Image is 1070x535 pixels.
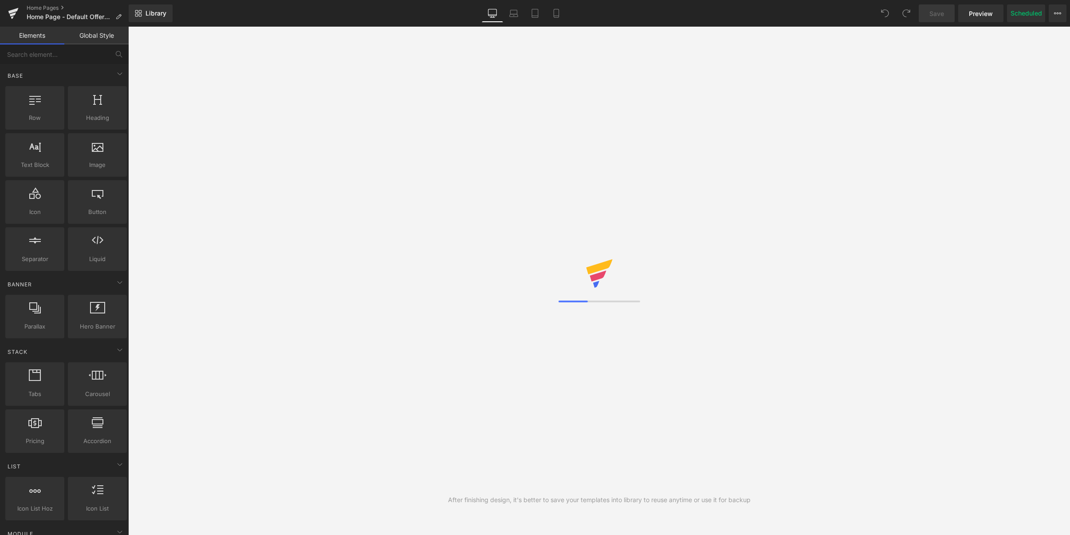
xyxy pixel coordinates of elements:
span: Preview [969,9,993,18]
a: Preview [958,4,1003,22]
span: Image [71,160,124,170]
a: Home Pages [27,4,129,12]
a: Laptop [503,4,524,22]
span: Row [8,113,62,123]
span: Icon List [71,504,124,513]
span: Hero Banner [71,322,124,331]
div: After finishing design, it's better to save your templates into library to reuse anytime or use i... [448,495,751,505]
span: Parallax [8,322,62,331]
span: List [7,462,22,471]
span: Separator [8,254,62,264]
span: Base [7,71,24,80]
span: Carousel [71,389,124,399]
span: Icon [8,207,62,217]
span: Stack [7,348,28,356]
a: New Library [129,4,173,22]
span: Home Page - Default Offers - as of [DATE] [27,13,112,20]
button: Undo [876,4,894,22]
button: Scheduled [1007,4,1045,22]
span: Icon List Hoz [8,504,62,513]
span: Save [929,9,944,18]
a: Desktop [482,4,503,22]
a: Mobile [546,4,567,22]
span: Button [71,207,124,217]
span: Banner [7,280,33,289]
span: Heading [71,113,124,123]
span: Text Block [8,160,62,170]
a: Global Style [64,27,129,44]
a: Tablet [524,4,546,22]
span: Accordion [71,436,124,446]
button: Redo [897,4,915,22]
button: More [1049,4,1066,22]
span: Liquid [71,254,124,264]
span: Tabs [8,389,62,399]
span: Pricing [8,436,62,446]
span: Library [146,9,166,17]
